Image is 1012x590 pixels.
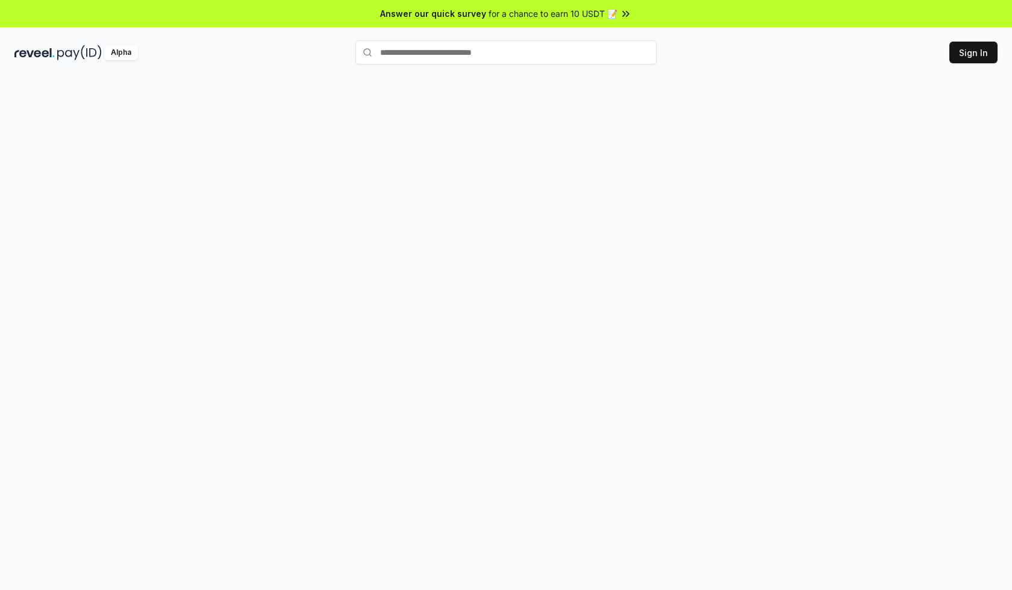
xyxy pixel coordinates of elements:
[57,45,102,60] img: pay_id
[489,7,617,20] span: for a chance to earn 10 USDT 📝
[104,45,138,60] div: Alpha
[380,7,486,20] span: Answer our quick survey
[949,42,998,63] button: Sign In
[14,45,55,60] img: reveel_dark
